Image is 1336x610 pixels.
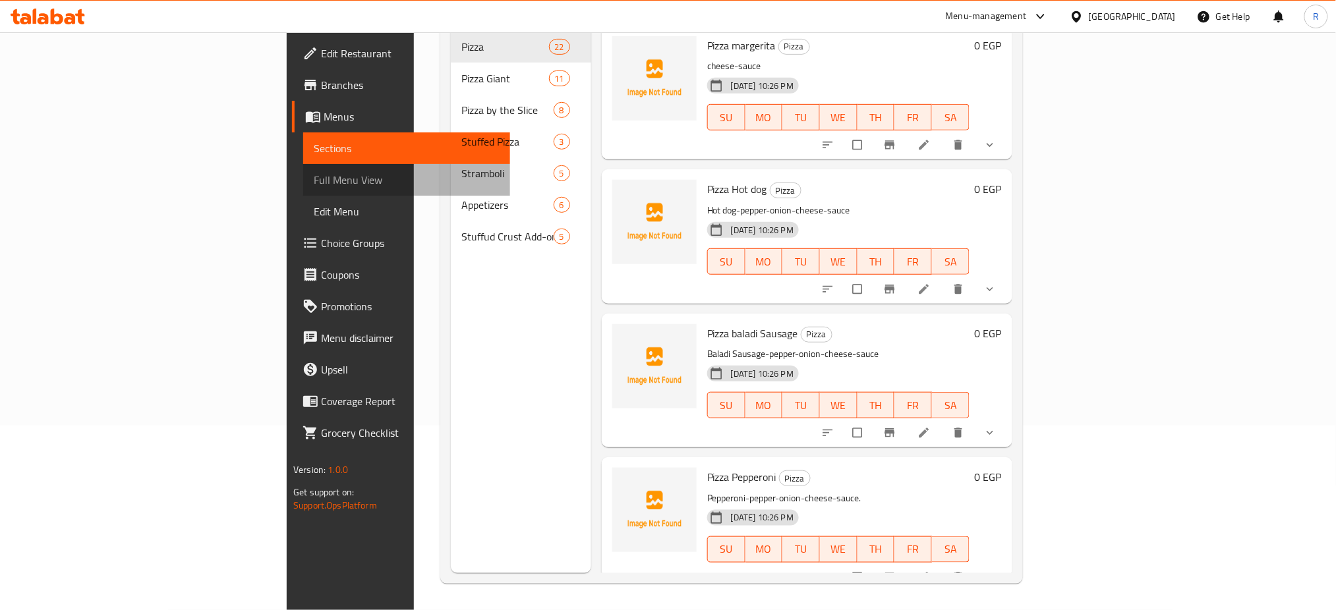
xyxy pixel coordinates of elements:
[612,180,697,264] img: Pizza Hot dog
[554,136,569,148] span: 3
[292,322,510,354] a: Menu disclaimer
[894,104,932,130] button: FR
[845,132,873,157] span: Select to update
[937,108,964,127] span: SA
[745,536,783,563] button: MO
[751,252,778,271] span: MO
[293,497,377,514] a: Support.OpsPlatform
[292,69,510,101] a: Branches
[900,396,927,415] span: FR
[900,252,927,271] span: FR
[937,396,964,415] span: SA
[451,63,591,94] div: Pizza Giant11
[825,252,852,271] span: WE
[932,104,970,130] button: SA
[451,221,591,252] div: Stuffud Crust Add-ons5
[707,323,798,343] span: Pizza baladi Sausage
[321,77,500,93] span: Branches
[713,108,740,127] span: SU
[944,563,975,592] button: delete
[946,9,1027,24] div: Menu-management
[932,536,970,563] button: SA
[328,461,348,478] span: 1.0.0
[857,104,895,130] button: TH
[1089,9,1176,24] div: [GEOGRAPHIC_DATA]
[321,393,500,409] span: Coverage Report
[975,180,1002,198] h6: 0 EGP
[863,252,890,271] span: TH
[713,252,740,271] span: SU
[451,157,591,189] div: Stramboli5
[975,36,1002,55] h6: 0 EGP
[782,104,820,130] button: TU
[321,298,500,314] span: Promotions
[937,252,964,271] span: SA
[932,248,970,275] button: SA
[983,138,997,152] svg: Show Choices
[845,420,873,445] span: Select to update
[461,229,554,244] div: Stuffud Crust Add-ons
[820,536,857,563] button: WE
[292,227,510,259] a: Choice Groups
[857,392,895,418] button: TH
[554,102,570,118] div: items
[944,275,975,304] button: delete
[554,197,570,213] div: items
[770,183,801,198] span: Pizza
[788,540,815,559] span: TU
[612,324,697,408] img: Pizza baladi Sausage
[707,490,970,507] p: Pepperoni-pepper-onion-cheese-sauce.
[451,94,591,126] div: Pizza by the Slice8
[321,45,500,61] span: Edit Restaurant
[461,39,549,55] span: Pizza
[813,130,845,159] button: sort-choices
[845,565,873,590] span: Select to update
[937,540,964,559] span: SA
[707,179,767,199] span: Pizza Hot dog
[726,368,799,380] span: [DATE] 10:26 PM
[554,104,569,117] span: 8
[314,140,500,156] span: Sections
[612,36,697,121] img: Pizza margerita
[813,275,845,304] button: sort-choices
[751,108,778,127] span: MO
[782,392,820,418] button: TU
[820,248,857,275] button: WE
[461,165,554,181] span: Stramboli
[303,164,510,196] a: Full Menu View
[863,540,890,559] span: TH
[788,108,815,127] span: TU
[321,235,500,251] span: Choice Groups
[461,70,549,86] span: Pizza Giant
[975,324,1002,343] h6: 0 EGP
[813,563,845,592] button: sort-choices
[324,109,500,125] span: Menus
[550,72,569,85] span: 11
[845,277,873,302] span: Select to update
[554,165,570,181] div: items
[292,385,510,417] a: Coverage Report
[778,39,810,55] div: Pizza
[875,130,907,159] button: Branch-specific-item
[303,196,510,227] a: Edit Menu
[713,396,740,415] span: SU
[726,80,799,92] span: [DATE] 10:26 PM
[707,58,970,74] p: cheese-sauce
[825,108,852,127] span: WE
[292,417,510,449] a: Grocery Checklist
[726,511,799,524] span: [DATE] 10:26 PM
[554,167,569,180] span: 5
[975,418,1007,447] button: show more
[745,248,783,275] button: MO
[461,102,554,118] div: Pizza by the Slice
[451,126,591,157] div: Stuffed Pizza3
[944,418,975,447] button: delete
[554,134,570,150] div: items
[894,248,932,275] button: FR
[780,471,810,486] span: Pizza
[550,41,569,53] span: 22
[782,248,820,275] button: TU
[857,536,895,563] button: TH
